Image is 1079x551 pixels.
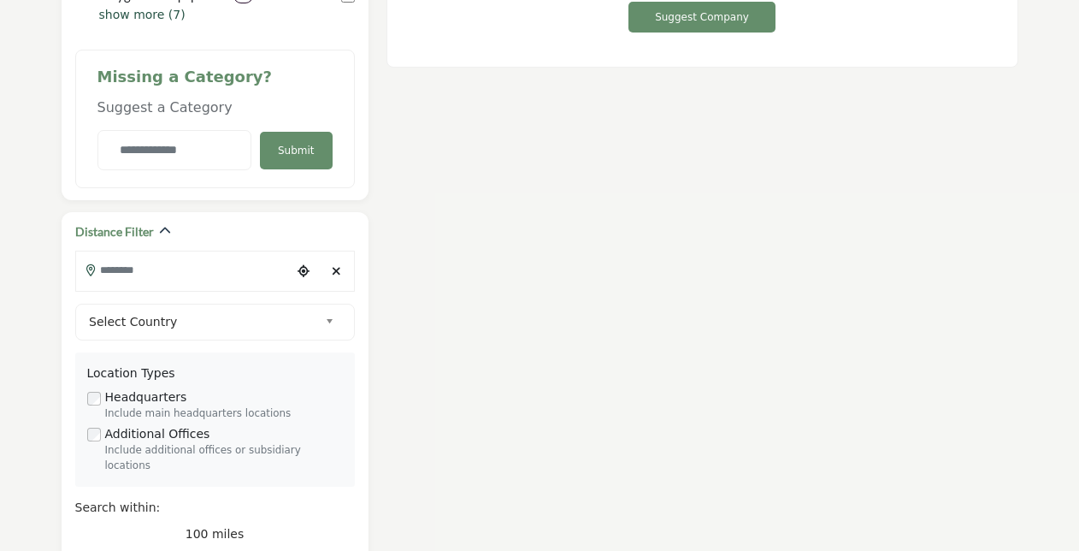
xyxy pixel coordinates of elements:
[105,443,343,474] div: Include additional offices or subsidiary locations
[324,253,349,290] div: Clear search location
[655,11,749,23] span: Suggest Company
[97,130,251,170] input: Category Name
[105,425,210,443] label: Additional Offices
[89,311,318,332] span: Select Country
[87,364,343,382] div: Location Types
[628,2,775,33] button: Suggest Company
[76,253,292,287] input: Search Location
[105,388,187,406] label: Headquarters
[105,406,343,422] div: Include main headquarters locations
[186,527,245,541] span: 100 miles
[260,132,333,169] button: Submit
[291,253,315,290] div: Choose your current location
[97,99,233,116] span: Suggest a Category
[99,6,355,24] p: show more (7)
[75,499,355,517] div: Search within:
[97,68,333,98] h2: Missing a Category?
[75,223,154,240] h2: Distance Filter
